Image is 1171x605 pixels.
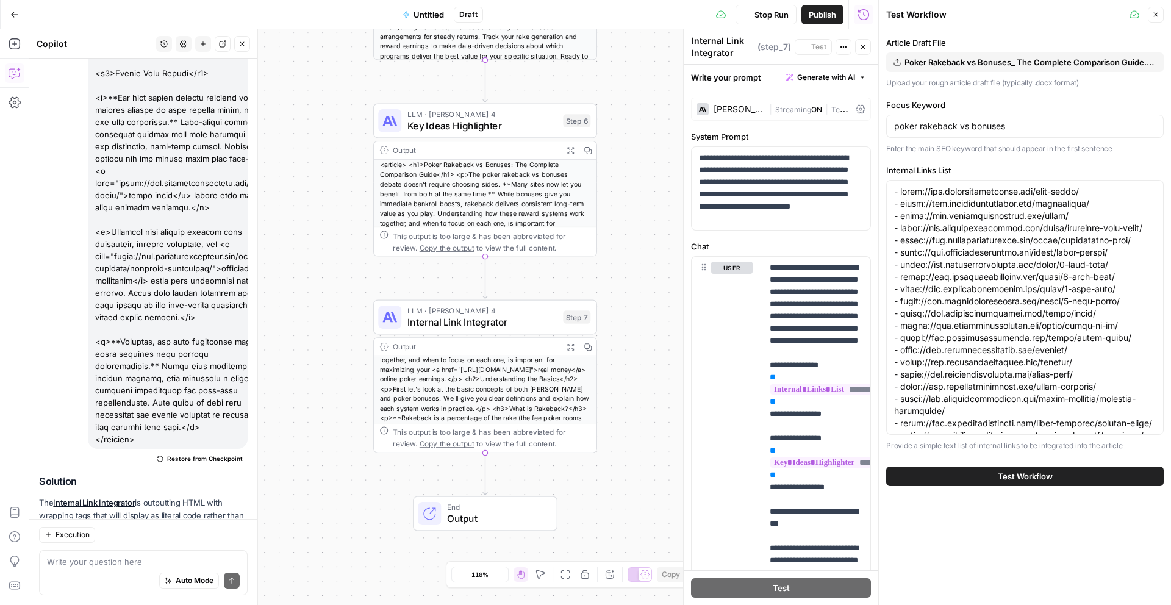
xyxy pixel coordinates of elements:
[483,60,487,102] g: Edge from step_5 to step_6
[374,296,596,453] div: <article> <h1>Poker Rakeback vs Bonuses: The Complete Comparison Guide</h1> <p>The poker rakeback...
[39,476,248,487] h2: Solution
[407,118,557,133] span: Key Ideas Highlighter
[775,105,811,114] span: Streaming
[684,65,878,90] div: Write your prompt
[691,131,871,143] label: System Prompt
[39,527,95,543] button: Execution
[176,575,213,586] span: Auto Mode
[773,582,790,594] span: Test
[420,439,474,448] span: Copy the output
[662,569,680,580] span: Copy
[563,310,590,323] div: Step 7
[886,143,1164,155] p: Enter the main SEO keyword that should appear in the first sentence
[811,41,826,52] span: Test
[37,38,152,50] div: Copilot
[886,99,1164,111] label: Focus Keyword
[736,5,797,24] button: Stop Run
[822,102,831,115] span: |
[886,467,1164,486] button: Test Workflow
[714,105,764,113] div: [PERSON_NAME] 4
[563,114,590,127] div: Step 6
[692,35,754,59] textarea: Internal Link Integrator
[393,341,557,353] div: Output
[886,440,1164,452] p: Provide a simple text list of internal links to be integrated into the article
[483,257,487,299] g: Edge from step_6 to step_7
[471,570,489,579] span: 118%
[393,426,590,449] div: This output is too large & has been abbreviated for review. to view the full content.
[159,573,219,589] button: Auto Mode
[393,145,557,156] div: Output
[407,305,557,317] span: LLM · [PERSON_NAME] 4
[167,454,243,464] span: Restore from Checkpoint
[39,496,248,574] p: The is outputting HTML with wrapping tags that will display as literal code rather than rendered ...
[657,567,685,582] button: Copy
[754,9,789,21] span: Stop Run
[373,496,597,531] div: EndOutput
[691,578,871,598] button: Test
[886,52,1164,72] button: Poker Rakeback vs Bonuses_ The Complete Comparison Guide.docx
[998,470,1053,482] span: Test Workflow
[831,102,851,115] span: Temp
[414,9,444,21] span: Untitled
[795,39,832,55] button: Test
[395,5,451,24] button: Untitled
[447,501,545,513] span: End
[483,453,487,495] g: Edge from step_7 to end
[420,243,474,251] span: Copy the output
[811,105,822,114] span: ON
[809,9,836,21] span: Publish
[152,451,248,466] button: Restore from Checkpoint
[56,529,90,540] span: Execution
[894,120,1156,132] input: e.g., poker strategy, Texas Hold'em
[53,498,135,507] a: Internal Link Integrator
[851,105,863,114] span: 0.3
[769,102,775,115] span: |
[781,70,871,85] button: Generate with AI
[757,41,791,53] span: ( step_7 )
[407,315,557,329] span: Internal Link Integrator
[373,300,597,453] div: LLM · [PERSON_NAME] 4Internal Link IntegratorStep 7Output<article> <h1>Poker Rakeback vs Bonuses:...
[801,5,843,24] button: Publish
[886,77,1164,89] p: Upload your rough article draft file (typically .docx format)
[711,262,753,274] button: user
[447,512,545,526] span: Output
[407,109,557,120] span: LLM · [PERSON_NAME] 4
[459,9,478,20] span: Draft
[886,164,1164,176] label: Internal Links List
[393,230,590,253] div: This output is too large & has been abbreviated for review. to view the full content.
[691,240,871,252] label: Chat
[373,104,597,257] div: LLM · [PERSON_NAME] 4Key Ideas HighlighterStep 6Output<article> <h1>Poker Rakeback vs Bonuses: Th...
[886,37,1164,49] label: Article Draft File
[904,56,1156,68] span: Poker Rakeback vs Bonuses_ The Complete Comparison Guide.docx
[797,72,855,83] span: Generate with AI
